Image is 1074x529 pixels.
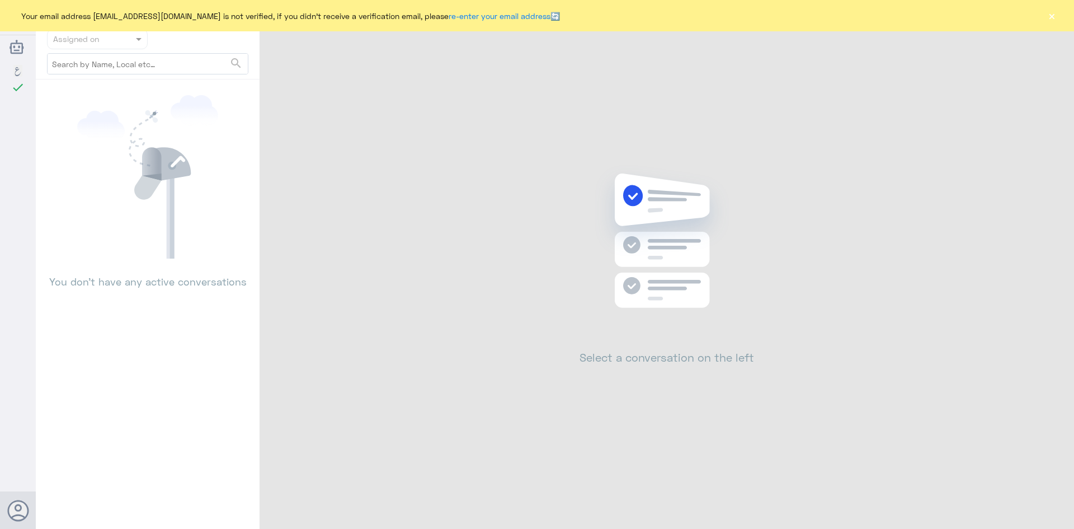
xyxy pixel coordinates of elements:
button: search [229,54,243,73]
input: Search by Name, Local etc… [48,54,248,74]
a: re-enter your email address [449,11,550,21]
i: check [11,81,25,94]
p: You don’t have any active conversations [47,259,248,289]
button: Avatar [7,500,29,521]
span: Your email address [EMAIL_ADDRESS][DOMAIN_NAME] is not verified, if you didn't receive a verifica... [21,10,560,22]
button: × [1046,10,1057,21]
h2: Select a conversation on the left [580,350,754,364]
span: search [229,57,243,70]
